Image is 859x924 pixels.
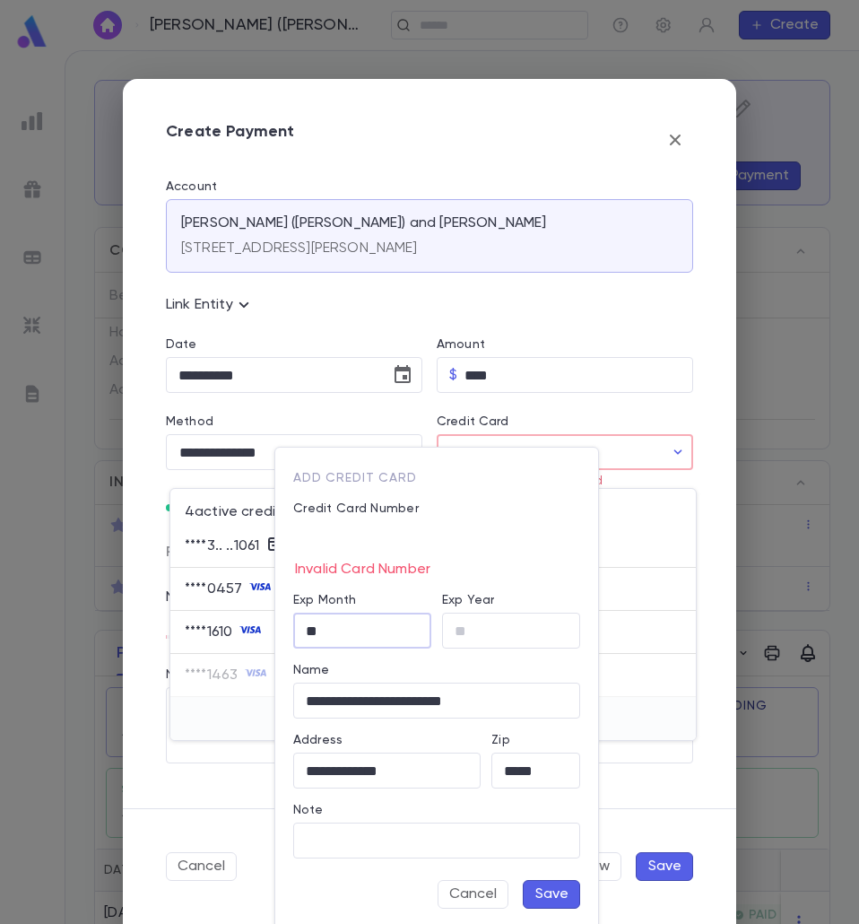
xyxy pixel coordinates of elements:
[491,733,509,747] label: Zip
[293,803,324,817] label: Note
[293,521,580,557] iframe: card
[442,593,494,607] label: Exp Year
[293,593,356,607] label: Exp Month
[523,880,580,909] button: Save
[293,472,417,484] span: Add Credit Card
[293,663,330,677] label: Name
[438,880,508,909] button: Cancel
[293,557,580,579] p: Invalid Card Number
[293,733,343,747] label: Address
[293,501,580,516] p: Credit Card Number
